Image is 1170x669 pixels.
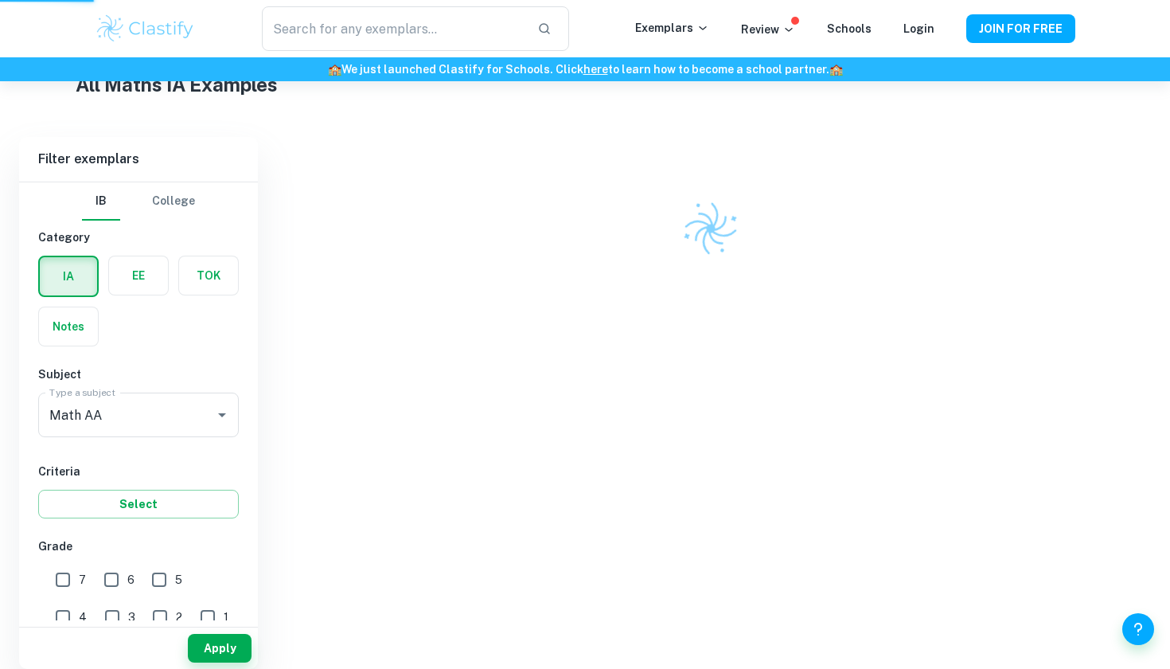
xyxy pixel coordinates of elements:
[128,608,135,626] span: 3
[39,307,98,346] button: Notes
[49,385,115,399] label: Type a subject
[175,571,182,589] span: 5
[903,22,934,35] a: Login
[262,6,525,51] input: Search for any exemplars...
[741,21,795,38] p: Review
[176,608,182,626] span: 2
[827,22,872,35] a: Schools
[79,608,87,626] span: 4
[19,137,258,182] h6: Filter exemplars
[109,256,168,295] button: EE
[328,63,341,76] span: 🏫
[1122,613,1154,645] button: Help and Feedback
[829,63,843,76] span: 🏫
[188,634,252,663] button: Apply
[82,182,195,221] div: Filter type choice
[38,490,239,518] button: Select
[95,13,196,45] img: Clastify logo
[152,182,195,221] button: College
[82,182,120,221] button: IB
[211,404,233,426] button: Open
[38,229,239,246] h6: Category
[224,608,228,626] span: 1
[3,61,1167,78] h6: We just launched Clastify for Schools. Click to learn how to become a school partner.
[38,463,239,480] h6: Criteria
[179,256,238,295] button: TOK
[38,366,239,383] h6: Subject
[76,70,1094,99] h1: All Maths IA Examples
[79,571,86,589] span: 7
[583,63,608,76] a: here
[966,14,1075,43] button: JOIN FOR FREE
[40,257,97,295] button: IA
[127,571,135,589] span: 6
[675,193,747,264] img: Clastify logo
[635,19,709,37] p: Exemplars
[38,538,239,555] h6: Grade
